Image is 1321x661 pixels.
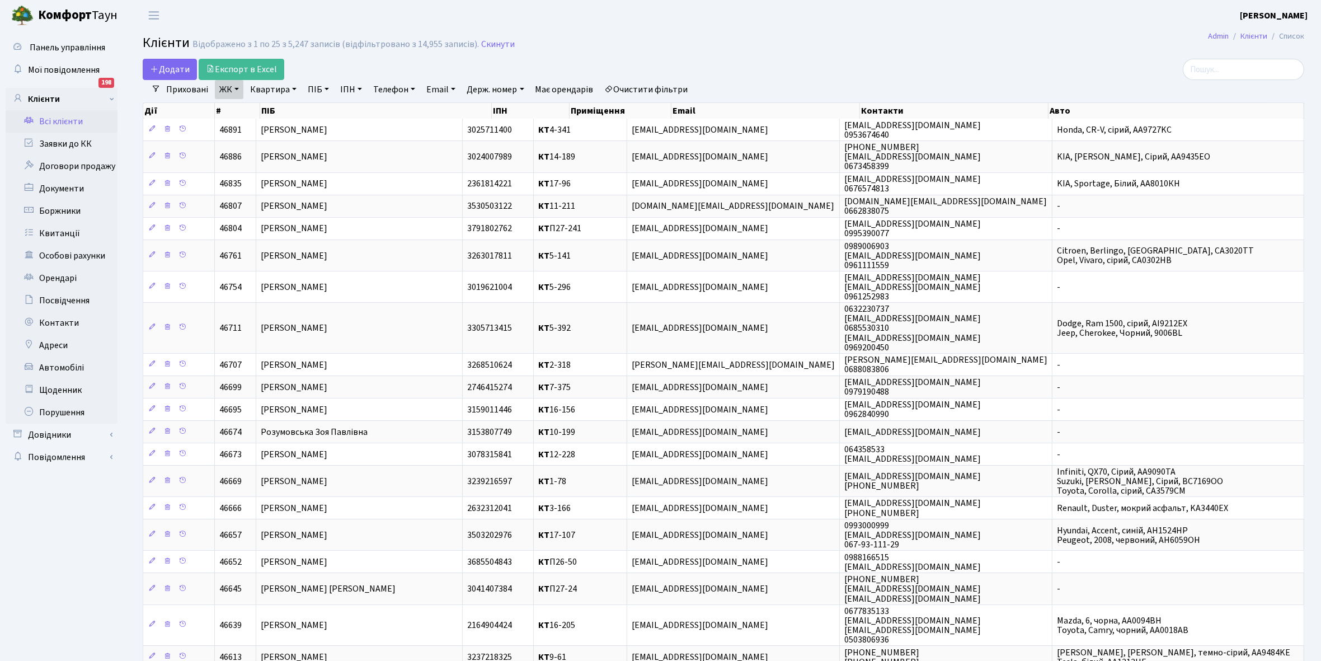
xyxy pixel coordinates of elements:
[538,502,549,514] b: КТ
[538,359,571,371] span: 2-318
[462,80,528,99] a: Держ. номер
[1057,502,1228,514] span: Renault, Duster, мокрий асфальт, KA3440EX
[219,124,242,136] span: 46891
[6,177,117,200] a: Документи
[6,379,117,401] a: Щоденник
[467,404,512,416] span: 3159011446
[632,200,834,213] span: [DOMAIN_NAME][EMAIL_ADDRESS][DOMAIN_NAME]
[844,354,1047,376] span: [PERSON_NAME][EMAIL_ADDRESS][DOMAIN_NAME] 0688083806
[6,88,117,110] a: Клієнти
[6,424,117,446] a: Довідники
[538,475,566,487] span: 1-78
[538,619,549,631] b: КТ
[219,178,242,190] span: 46835
[632,281,768,293] span: [EMAIL_ADDRESS][DOMAIN_NAME]
[467,381,512,393] span: 2746415274
[6,312,117,334] a: Контакти
[1057,245,1254,266] span: Citroen, Berlingo, [GEOGRAPHIC_DATA], CA3020TT Opel, Vivaro, сірий, CA0302HB
[6,401,117,424] a: Порушення
[6,357,117,379] a: Автомобілі
[6,133,117,155] a: Заявки до КК
[219,200,242,213] span: 46807
[219,281,242,293] span: 46754
[538,281,571,293] span: 5-296
[261,404,327,416] span: [PERSON_NAME]
[150,63,190,76] span: Додати
[671,103,860,119] th: Email
[538,281,549,293] b: КТ
[1057,583,1060,596] span: -
[1057,615,1188,636] span: Mazda, 6, чорна, AA0094BH Toyota, Camry, чорний, АА0018АВ
[1208,30,1229,42] a: Admin
[261,448,327,461] span: [PERSON_NAME]
[632,475,768,487] span: [EMAIL_ADDRESS][DOMAIN_NAME]
[261,475,327,487] span: [PERSON_NAME]
[467,426,512,438] span: 3153807749
[632,178,768,190] span: [EMAIL_ADDRESS][DOMAIN_NAME]
[6,155,117,177] a: Договори продажу
[261,322,327,335] span: [PERSON_NAME]
[219,426,242,438] span: 46674
[844,141,981,172] span: [PHONE_NUMBER] [EMAIL_ADDRESS][DOMAIN_NAME] 0673458399
[538,404,575,416] span: 16-156
[467,448,512,461] span: 3078315841
[467,502,512,514] span: 2632312041
[199,59,284,80] a: Експорт в Excel
[467,359,512,371] span: 3268510624
[531,80,598,99] a: Має орендарів
[261,281,327,293] span: [PERSON_NAME]
[1057,524,1200,546] span: Hyundai, Accent, синій, AH1524HP Peugeot, 2008, червоний, AH6059OH
[538,322,549,335] b: КТ
[261,178,327,190] span: [PERSON_NAME]
[632,583,768,596] span: [EMAIL_ADDRESS][DOMAIN_NAME]
[219,404,242,416] span: 46695
[467,151,512,163] span: 3024007989
[143,33,190,53] span: Клієнти
[632,502,768,514] span: [EMAIL_ADDRESS][DOMAIN_NAME]
[369,80,420,99] a: Телефон
[538,200,575,213] span: 11-211
[219,619,242,631] span: 46639
[219,556,242,568] span: 46652
[538,151,575,163] span: 14-189
[632,529,768,541] span: [EMAIL_ADDRESS][DOMAIN_NAME]
[538,200,549,213] b: КТ
[538,178,549,190] b: КТ
[467,223,512,235] span: 3791802762
[844,218,981,240] span: [EMAIL_ADDRESS][DOMAIN_NAME] 0995390077
[6,446,117,468] a: Повідомлення
[492,103,570,119] th: ІПН
[219,529,242,541] span: 46657
[538,124,549,136] b: КТ
[261,200,327,213] span: [PERSON_NAME]
[844,426,981,438] span: [EMAIL_ADDRESS][DOMAIN_NAME]
[467,281,512,293] span: 3019621004
[538,178,571,190] span: 17-96
[844,605,981,646] span: 0677835133 [EMAIL_ADDRESS][DOMAIN_NAME] [EMAIL_ADDRESS][DOMAIN_NAME] 0503806936
[219,151,242,163] span: 46886
[844,119,981,141] span: [EMAIL_ADDRESS][DOMAIN_NAME] 0953674640
[1057,381,1060,393] span: -
[538,359,549,371] b: КТ
[11,4,34,27] img: logo.png
[844,551,981,573] span: 0988166515 [EMAIL_ADDRESS][DOMAIN_NAME]
[844,376,981,398] span: [EMAIL_ADDRESS][DOMAIN_NAME] 0979190488
[844,519,981,551] span: 0993000999 [EMAIL_ADDRESS][DOMAIN_NAME] 067-93-111-29
[261,502,327,514] span: [PERSON_NAME]
[38,6,92,24] b: Комфорт
[538,151,549,163] b: КТ
[6,289,117,312] a: Посвідчення
[538,583,549,596] b: КТ
[140,6,168,25] button: Переключити навігацію
[632,381,768,393] span: [EMAIL_ADDRESS][DOMAIN_NAME]
[538,426,575,438] span: 10-199
[261,124,327,136] span: [PERSON_NAME]
[6,334,117,357] a: Адреси
[467,250,512,262] span: 3263017811
[538,124,571,136] span: 4-341
[538,381,549,393] b: КТ
[538,556,549,568] b: КТ
[632,151,768,163] span: [EMAIL_ADDRESS][DOMAIN_NAME]
[538,556,577,568] span: П26-50
[422,80,460,99] a: Email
